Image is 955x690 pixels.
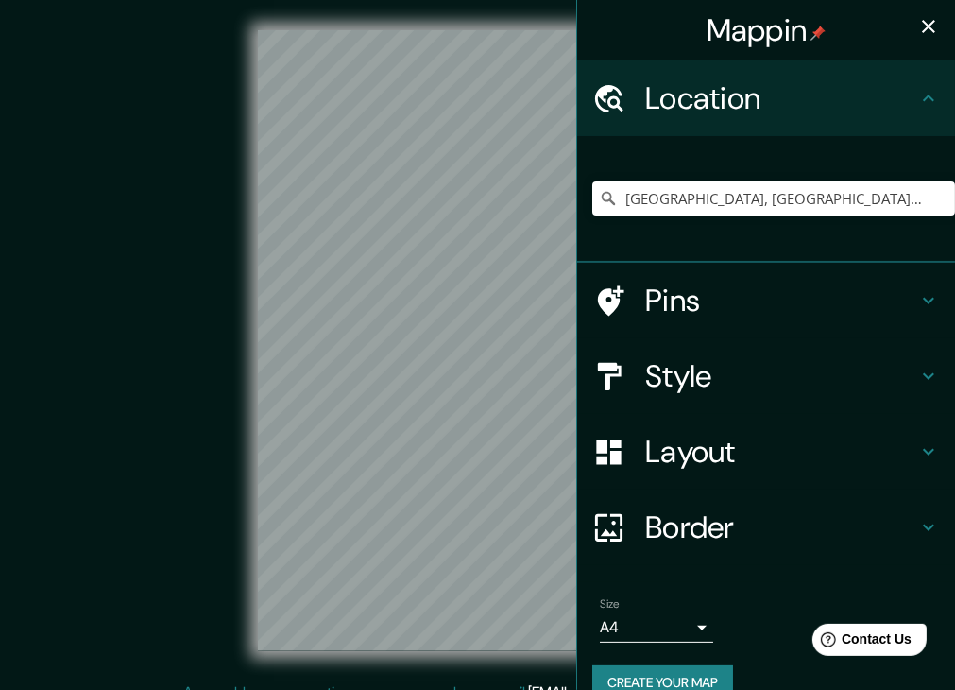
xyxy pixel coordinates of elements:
[810,26,826,41] img: pin-icon.png
[577,414,955,490] div: Layout
[645,282,917,319] h4: Pins
[577,338,955,414] div: Style
[592,181,955,216] input: Pick your city or area
[258,30,697,651] canvas: Map
[600,612,713,643] div: A4
[787,616,934,669] iframe: Help widget launcher
[645,357,917,395] h4: Style
[577,60,955,136] div: Location
[577,490,955,565] div: Border
[645,433,917,471] h4: Layout
[600,596,620,612] label: Size
[707,11,827,49] h4: Mappin
[645,79,917,117] h4: Location
[645,509,917,546] h4: Border
[577,263,955,338] div: Pins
